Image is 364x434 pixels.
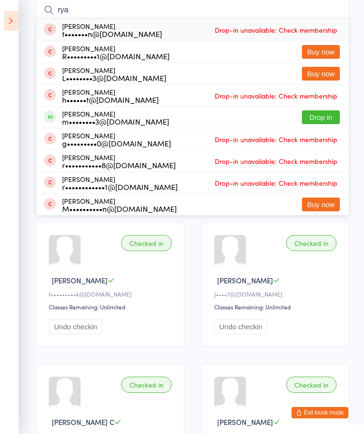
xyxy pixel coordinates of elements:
[302,198,340,211] button: Buy now
[52,417,114,427] span: [PERSON_NAME] C
[212,132,340,146] span: Drop-in unavailable: Check membership
[62,205,177,212] div: M••••••••••n@[DOMAIN_NAME]
[286,235,337,251] div: Checked in
[212,154,340,168] span: Drop-in unavailable: Check membership
[62,139,171,147] div: g•••••••••0@[DOMAIN_NAME]
[302,67,340,81] button: Buy now
[62,161,176,169] div: r•••••••••••8@[DOMAIN_NAME]
[214,319,268,334] button: Undo checkin
[62,183,178,190] div: r••••••••••••1@[DOMAIN_NAME]
[121,235,172,251] div: Checked in
[121,377,172,393] div: Checked in
[217,275,273,285] span: [PERSON_NAME]
[62,52,170,60] div: R•••••••••1@[DOMAIN_NAME]
[62,88,159,103] div: [PERSON_NAME]
[62,66,166,81] div: [PERSON_NAME]
[217,417,273,427] span: [PERSON_NAME]
[286,377,337,393] div: Checked in
[62,74,166,81] div: L••••••••3@[DOMAIN_NAME]
[49,303,174,311] div: Classes Remaining: Unlimited
[62,96,159,103] div: h••••••t@[DOMAIN_NAME]
[62,118,169,125] div: m••••••••3@[DOMAIN_NAME]
[212,176,340,190] span: Drop-in unavailable: Check membership
[62,197,177,212] div: [PERSON_NAME]
[62,110,169,125] div: [PERSON_NAME]
[52,275,108,285] span: [PERSON_NAME]
[62,154,176,169] div: [PERSON_NAME]
[62,132,171,147] div: [PERSON_NAME]
[62,22,162,37] div: [PERSON_NAME]
[62,175,178,190] div: [PERSON_NAME]
[214,290,340,298] div: J••••7@[DOMAIN_NAME]
[212,89,340,103] span: Drop-in unavailable: Check membership
[49,290,174,298] div: f•••••••••k@[DOMAIN_NAME]
[62,30,162,37] div: t•••••••n@[DOMAIN_NAME]
[212,23,340,37] span: Drop-in unavailable: Check membership
[302,45,340,59] button: Buy now
[62,45,170,60] div: [PERSON_NAME]
[49,319,102,334] button: Undo checkin
[291,407,348,418] button: Exit kiosk mode
[302,110,340,124] button: Drop in
[214,303,340,311] div: Classes Remaining: Unlimited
